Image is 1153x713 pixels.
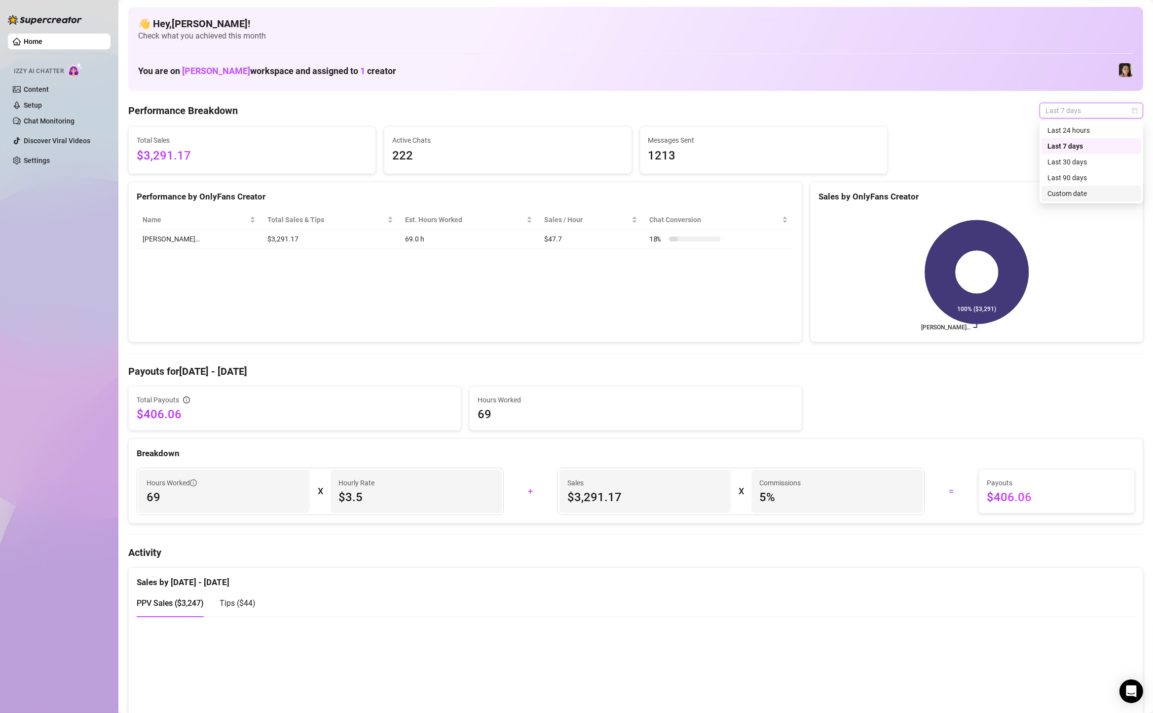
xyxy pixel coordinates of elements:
div: Last 24 hours [1041,122,1141,138]
span: 1213 [648,147,879,165]
span: $3,291.17 [567,489,723,505]
span: $406.06 [987,489,1126,505]
span: Active Chats [392,135,623,146]
div: Last 7 days [1041,138,1141,154]
img: Luna [1119,63,1133,77]
div: Breakdown [137,447,1135,460]
div: Sales by [DATE] - [DATE] [137,568,1135,589]
span: Izzy AI Chatter [14,67,64,76]
div: = [930,483,972,499]
td: $47.7 [538,230,643,249]
span: [PERSON_NAME] [182,66,250,76]
span: Hours Worked [147,477,197,488]
span: calendar [1132,108,1138,114]
td: 69.0 h [399,230,538,249]
span: Chat Conversion [649,214,780,225]
span: Total Sales [137,135,368,146]
div: X [739,483,744,499]
span: Total Sales & Tips [267,214,386,225]
div: Open Intercom Messenger [1119,679,1143,703]
span: PPV Sales ( $3,247 ) [137,598,204,608]
div: Custom date [1041,186,1141,201]
h1: You are on workspace and assigned to creator [138,66,396,77]
h4: 👋 Hey, [PERSON_NAME] ! [138,17,1133,31]
div: Performance by OnlyFans Creator [137,190,794,203]
span: Messages Sent [648,135,879,146]
span: 18 % [649,234,665,244]
span: $3.5 [338,489,494,505]
span: Name [143,214,248,225]
th: Sales / Hour [538,210,643,230]
span: Sales / Hour [544,214,630,225]
span: 69 [147,489,302,505]
span: Hours Worked [478,395,794,405]
span: $3,291.17 [137,147,368,165]
a: Settings [24,157,50,164]
td: [PERSON_NAME]… [137,230,261,249]
span: Total Payouts [137,395,179,405]
a: Discover Viral Videos [24,137,90,145]
span: Sales [567,477,723,488]
span: $406.06 [137,406,453,422]
div: + [510,483,552,499]
text: [PERSON_NAME]… [921,324,970,331]
div: Sales by OnlyFans Creator [818,190,1135,203]
div: Last 30 days [1047,157,1135,167]
div: Last 24 hours [1047,125,1135,136]
div: Last 90 days [1047,172,1135,183]
article: Commissions [759,477,801,488]
a: Home [24,38,42,45]
span: 69 [478,406,794,422]
h4: Activity [128,546,1143,559]
article: Hourly Rate [338,477,374,488]
h4: Performance Breakdown [128,104,238,118]
th: Name [137,210,261,230]
div: Last 90 days [1041,170,1141,186]
span: Last 7 days [1045,103,1137,118]
div: Est. Hours Worked [405,214,524,225]
span: 5 % [759,489,915,505]
span: 1 [360,66,365,76]
div: Custom date [1047,188,1135,199]
a: Content [24,85,49,93]
th: Chat Conversion [643,210,794,230]
img: logo-BBDzfeDw.svg [8,15,82,25]
a: Chat Monitoring [24,117,74,125]
span: info-circle [183,396,190,403]
div: Last 30 days [1041,154,1141,170]
span: Payouts [987,477,1126,488]
h4: Payouts for [DATE] - [DATE] [128,364,1143,378]
span: Tips ( $44 ) [220,598,256,608]
div: Last 7 days [1047,141,1135,152]
img: AI Chatter [68,63,83,77]
span: Check what you achieved this month [138,31,1133,41]
span: 222 [392,147,623,165]
a: Setup [24,101,42,109]
div: X [318,483,323,499]
span: info-circle [190,479,197,486]
th: Total Sales & Tips [261,210,400,230]
td: $3,291.17 [261,230,400,249]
